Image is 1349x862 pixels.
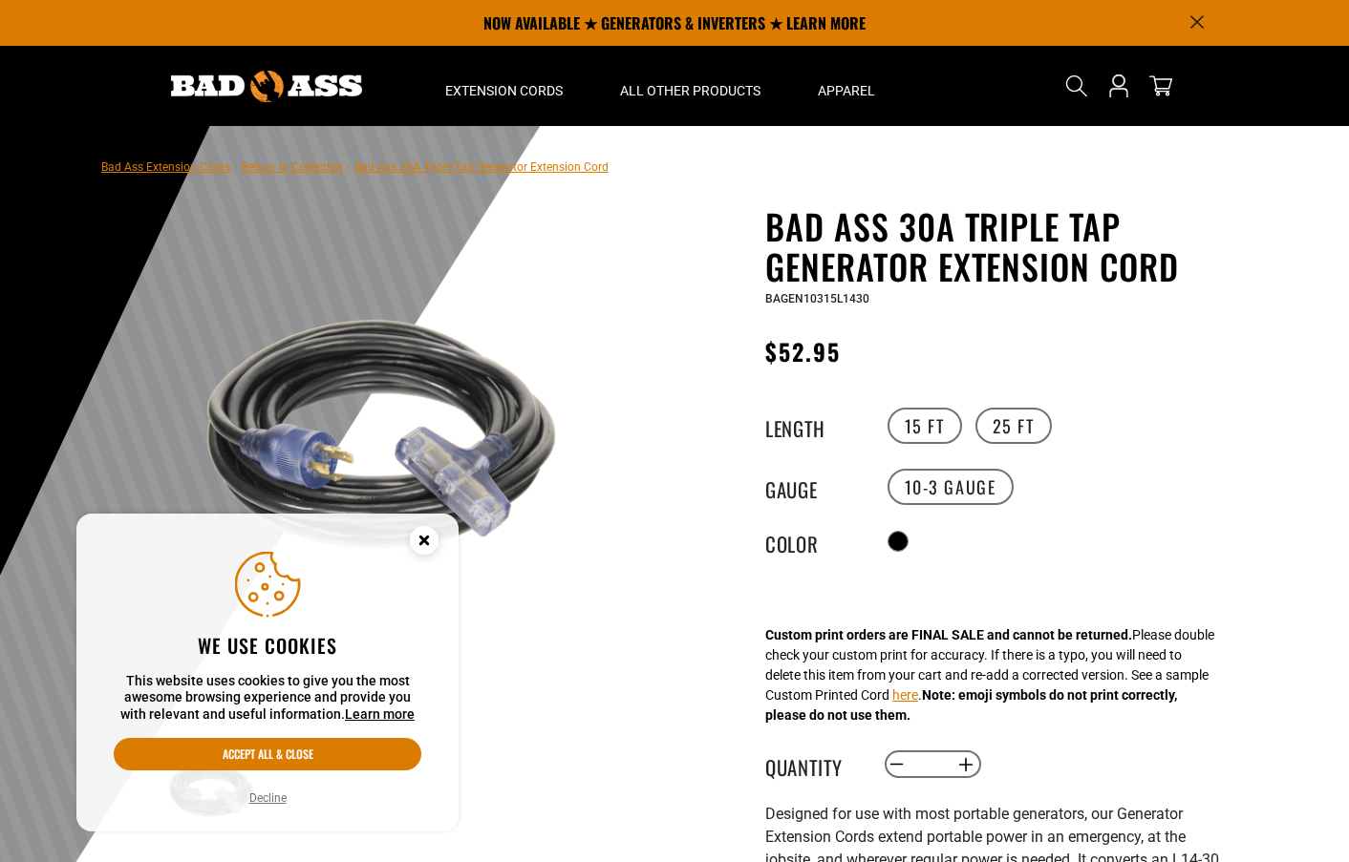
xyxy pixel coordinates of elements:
[892,685,918,705] button: here
[244,788,292,808] button: Decline
[789,46,904,126] summary: Apparel
[765,292,869,305] span: BAGEN10315L1430
[765,474,861,499] legend: Gauge
[242,160,343,174] a: Return to Collection
[765,529,861,554] legend: Color
[114,673,421,724] p: This website uses cookies to give you the most awesome browsing experience and provide you with r...
[417,46,591,126] summary: Extension Cords
[76,514,459,832] aside: Cookie Consent
[765,413,861,438] legend: Length
[171,71,362,102] img: Bad Ass Extension Cords
[345,706,415,722] a: Learn more
[765,206,1233,286] h1: Bad Ass 30A Triple Tap Generator Extension Cord
[765,752,861,777] label: Quantity
[114,738,421,770] button: Accept all & close
[354,160,609,174] span: Bad Ass 30A Triple Tap Generator Extension Cord
[101,160,230,174] a: Bad Ass Extension Cords
[114,633,421,658] h2: We use cookies
[445,82,563,99] span: Extension Cords
[1061,71,1092,101] summary: Search
[347,160,351,174] span: ›
[591,46,789,126] summary: All Other Products
[765,627,1132,642] strong: Custom print orders are FINAL SALE and cannot be returned.
[818,82,875,99] span: Apparel
[765,687,1177,723] strong: Note: emoji symbols do not print correctly, please do not use them.
[888,408,962,444] label: 15 FT
[620,82,760,99] span: All Other Products
[158,210,618,670] img: black
[234,160,238,174] span: ›
[765,625,1214,725] div: Please double check your custom print for accuracy. If there is a typo, you will need to delete t...
[975,408,1052,444] label: 25 FT
[888,469,1014,505] label: 10-3 Gauge
[765,334,841,368] span: $52.95
[101,155,609,178] nav: breadcrumbs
